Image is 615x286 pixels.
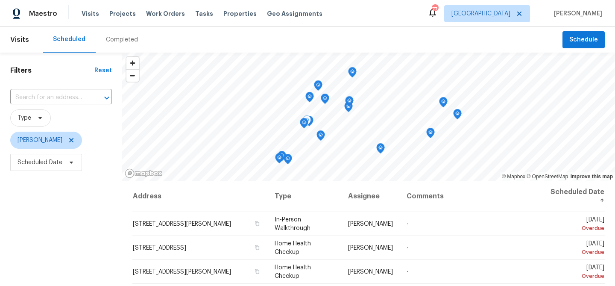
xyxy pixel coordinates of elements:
a: Mapbox homepage [125,168,162,178]
th: Comments [400,181,542,212]
span: [STREET_ADDRESS][PERSON_NAME] [133,221,231,227]
span: [PERSON_NAME] [348,269,393,275]
span: Geo Assignments [267,9,322,18]
span: - [407,269,409,275]
div: Reset [94,66,112,75]
div: Map marker [305,92,314,105]
button: Zoom out [126,69,139,82]
div: Map marker [376,143,385,156]
span: Zoom out [126,70,139,82]
th: Scheduled Date ↑ [542,181,605,212]
button: Copy Address [253,220,261,227]
span: Scheduled Date [18,158,62,167]
span: In-Person Walkthrough [275,217,310,231]
span: - [407,221,409,227]
a: OpenStreetMap [527,174,568,180]
span: Maestro [29,9,57,18]
div: Scheduled [53,35,85,44]
div: Map marker [303,115,311,129]
div: Map marker [345,96,354,109]
div: Map marker [300,118,308,131]
span: [PERSON_NAME] [348,245,393,251]
div: Map marker [314,80,322,94]
div: Map marker [278,151,286,164]
span: Visits [10,30,29,49]
button: Copy Address [253,268,261,275]
span: Type [18,114,31,122]
div: Map marker [426,128,435,141]
span: Schedule [569,35,598,45]
a: Mapbox [502,174,525,180]
div: 77 [432,5,438,14]
span: Home Health Checkup [275,241,311,255]
span: - [407,245,409,251]
div: Overdue [548,272,604,280]
div: Map marker [275,153,284,166]
div: Map marker [321,94,329,107]
th: Assignee [341,181,400,212]
span: [DATE] [548,217,604,233]
a: Improve this map [571,174,613,180]
span: Work Orders [146,9,185,18]
div: Map marker [453,109,462,122]
div: Overdue [548,248,604,257]
span: Projects [109,9,136,18]
span: [STREET_ADDRESS][PERSON_NAME] [133,269,231,275]
span: [DATE] [548,241,604,257]
h1: Filters [10,66,94,75]
span: [STREET_ADDRESS] [133,245,186,251]
span: [PERSON_NAME] [551,9,602,18]
button: Copy Address [253,244,261,251]
div: Map marker [305,116,313,129]
span: Tasks [195,11,213,17]
span: Properties [223,9,257,18]
div: Map marker [348,67,357,80]
div: Map marker [344,102,353,115]
button: Open [101,92,113,104]
th: Type [268,181,341,212]
button: Schedule [562,31,605,49]
span: [PERSON_NAME] [348,221,393,227]
div: Map marker [284,154,292,167]
span: [DATE] [548,265,604,280]
input: Search for an address... [10,91,88,104]
div: Map marker [439,97,448,110]
canvas: Map [122,53,615,181]
span: Home Health Checkup [275,265,311,279]
span: [GEOGRAPHIC_DATA] [451,9,510,18]
span: [PERSON_NAME] [18,136,62,144]
span: Visits [82,9,99,18]
div: Map marker [316,130,325,144]
div: Completed [106,35,138,44]
div: Overdue [548,224,604,233]
button: Zoom in [126,57,139,69]
th: Address [132,181,268,212]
